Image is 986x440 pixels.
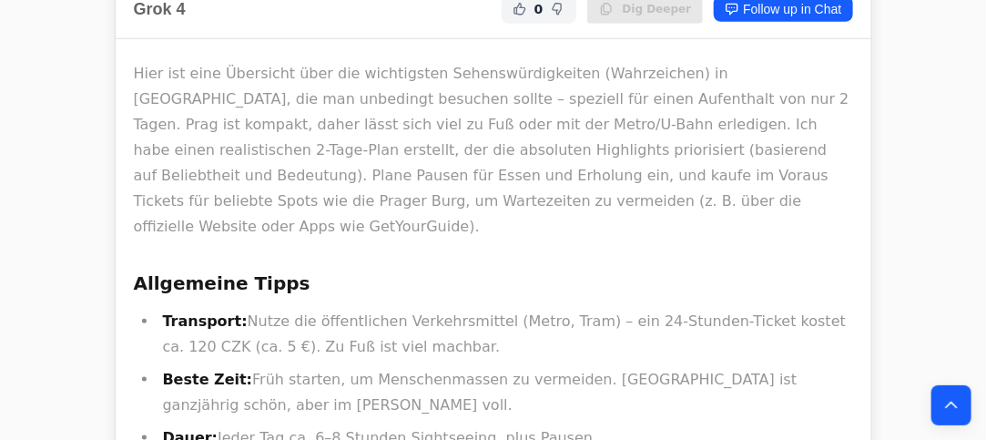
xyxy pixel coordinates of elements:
[158,309,853,360] li: Nutze die öffentlichen Verkehrsmittel (Metro, Tram) – ein 24-Stunden-Ticket kostet ca. 120 CZK (c...
[158,367,853,418] li: Früh starten, um Menschenmassen zu vermeiden. [GEOGRAPHIC_DATA] ist ganzjährig schön, aber im [PE...
[931,385,971,425] button: Back to top
[163,371,253,388] strong: Beste Zeit:
[134,61,853,240] p: Hier ist eine Übersicht über die wichtigsten Sehenswürdigkeiten (Wahrzeichen) in [GEOGRAPHIC_DATA...
[163,312,248,330] strong: Transport:
[134,272,310,294] strong: Allgemeine Tipps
